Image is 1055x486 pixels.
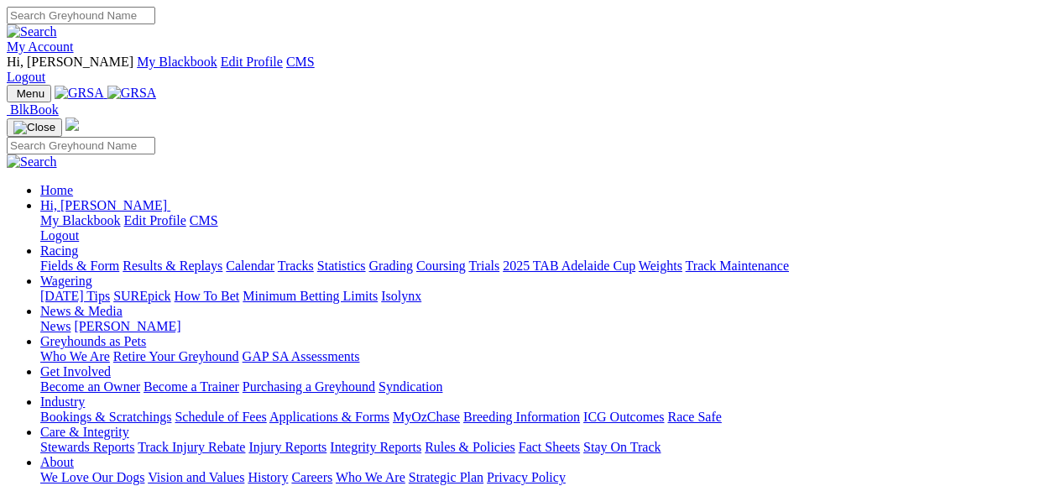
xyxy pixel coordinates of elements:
img: logo-grsa-white.png [65,118,79,131]
a: Industry [40,395,85,409]
a: Fields & Form [40,259,119,273]
a: Home [40,183,73,197]
input: Search [7,7,155,24]
span: Hi, [PERSON_NAME] [7,55,133,69]
a: Integrity Reports [330,440,421,454]
a: Get Involved [40,364,111,379]
a: Careers [291,470,332,484]
div: Industry [40,410,1048,425]
a: [PERSON_NAME] [74,319,180,333]
a: Grading [369,259,413,273]
a: CMS [286,55,315,69]
a: My Blackbook [40,213,121,227]
img: GRSA [55,86,104,101]
span: BlkBook [10,102,59,117]
a: Results & Replays [123,259,222,273]
a: Rules & Policies [425,440,515,454]
img: Close [13,121,55,134]
a: ICG Outcomes [583,410,664,424]
a: Greyhounds as Pets [40,334,146,348]
div: About [40,470,1048,485]
a: Injury Reports [248,440,326,454]
a: Race Safe [667,410,721,424]
a: How To Bet [175,289,240,303]
input: Search [7,137,155,154]
a: Retire Your Greyhound [113,349,239,363]
a: BlkBook [7,102,59,117]
div: Racing [40,259,1048,274]
a: Weights [639,259,682,273]
a: Logout [40,228,79,243]
a: History [248,470,288,484]
a: Edit Profile [221,55,283,69]
a: Strategic Plan [409,470,483,484]
a: About [40,455,74,469]
a: CMS [190,213,218,227]
div: Wagering [40,289,1048,304]
span: Menu [17,87,44,100]
a: Tracks [278,259,314,273]
a: Who We Are [40,349,110,363]
a: Privacy Policy [487,470,566,484]
button: Toggle navigation [7,118,62,137]
a: Racing [40,243,78,258]
div: Greyhounds as Pets [40,349,1048,364]
a: Purchasing a Greyhound [243,379,375,394]
a: Edit Profile [124,213,186,227]
div: News & Media [40,319,1048,334]
a: Statistics [317,259,366,273]
a: Logout [7,70,45,84]
a: My Blackbook [137,55,217,69]
a: Bookings & Scratchings [40,410,171,424]
img: Search [7,154,57,170]
a: Track Maintenance [686,259,789,273]
a: [DATE] Tips [40,289,110,303]
div: My Account [7,55,1048,85]
button: Toggle navigation [7,85,51,102]
a: Track Injury Rebate [138,440,245,454]
a: Vision and Values [148,470,244,484]
a: GAP SA Assessments [243,349,360,363]
a: SUREpick [113,289,170,303]
a: Coursing [416,259,466,273]
a: Trials [468,259,499,273]
div: Hi, [PERSON_NAME] [40,213,1048,243]
a: My Account [7,39,74,54]
a: Breeding Information [463,410,580,424]
div: Get Involved [40,379,1048,395]
a: Syndication [379,379,442,394]
a: Minimum Betting Limits [243,289,378,303]
a: MyOzChase [393,410,460,424]
a: 2025 TAB Adelaide Cup [503,259,635,273]
a: Become an Owner [40,379,140,394]
a: Fact Sheets [519,440,580,454]
a: Hi, [PERSON_NAME] [40,198,170,212]
a: Become a Trainer [144,379,239,394]
a: Isolynx [381,289,421,303]
a: Who We Are [336,470,405,484]
a: Wagering [40,274,92,288]
a: Stay On Track [583,440,661,454]
a: News & Media [40,304,123,318]
a: Care & Integrity [40,425,129,439]
a: Applications & Forms [269,410,389,424]
a: Schedule of Fees [175,410,266,424]
div: Care & Integrity [40,440,1048,455]
img: GRSA [107,86,157,101]
a: Stewards Reports [40,440,134,454]
a: We Love Our Dogs [40,470,144,484]
a: Calendar [226,259,274,273]
a: News [40,319,71,333]
span: Hi, [PERSON_NAME] [40,198,167,212]
img: Search [7,24,57,39]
